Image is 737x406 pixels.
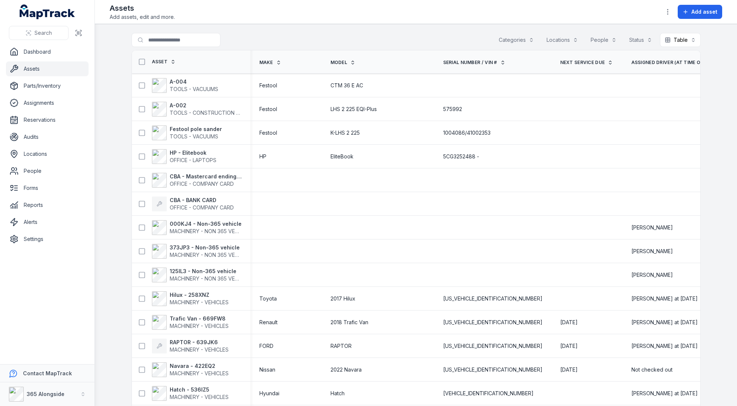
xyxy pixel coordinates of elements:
[259,390,279,397] span: Hyundai
[560,319,578,325] span: [DATE]
[170,228,252,234] span: MACHINERY - NON 365 VEHICLES
[6,44,89,59] a: Dashboard
[331,82,363,89] span: CTM 36 E AC
[331,129,360,137] span: K-LHS 2 225
[170,78,218,85] strong: A-004
[152,173,242,188] a: CBA - Mastercard ending 4187OFFICE - COMPANY CARD
[560,366,578,373] time: 20/08/2025, 8:00:00 am
[152,362,229,377] a: Navara - 422EQ2MACHINERY - VEHICLES
[170,291,229,299] strong: Hilux - 258XNZ
[259,82,277,89] span: Festool
[170,173,242,180] strong: CBA - Mastercard ending 4187
[170,86,218,92] span: TOOLS - VACUUMS
[259,105,277,113] span: Festool
[152,220,242,235] a: 000KJ4 - Non-365 vehicleMACHINERY - NON 365 VEHICLES
[631,366,673,373] span: Not checked out
[34,29,52,37] span: Search
[560,366,578,373] span: [DATE]
[631,60,726,66] span: Assigned Driver (At time of import)
[9,26,69,40] button: Search
[6,147,89,161] a: Locations
[631,271,673,279] span: [PERSON_NAME]
[170,252,252,258] span: MACHINERY - NON 365 VEHICLES
[631,60,734,66] a: Assigned Driver (At time of import)
[443,60,497,66] span: Serial Number / VIN #
[259,129,277,137] span: Festool
[110,3,175,13] h2: Assets
[259,60,281,66] a: Make
[170,299,229,305] span: MACHINERY - VEHICLES
[170,362,229,370] strong: Navara - 422EQ2
[20,4,75,19] a: MapTrack
[331,60,348,66] span: Model
[110,13,175,21] span: Add assets, edit and more.
[331,105,377,113] span: LHS 2 225 EQI-Plus
[170,133,218,140] span: TOOLS - VACUUMS
[170,346,229,353] span: MACHINERY - VEHICLES
[331,366,362,373] span: 2022 Navara
[631,390,698,397] span: [PERSON_NAME] at [DATE]
[443,319,542,326] span: [US_VEHICLE_IDENTIFICATION_NUMBER]
[170,268,242,275] strong: 125IL3 - Non-365 vehicle
[170,275,252,282] span: MACHINERY - NON 365 VEHICLES
[152,102,242,117] a: A-002TOOLS - CONSTRUCTION GENERAL (ACRO PROPS, HAND TOOLS, ETC)
[331,390,345,397] span: Hatch
[6,198,89,212] a: Reports
[259,60,273,66] span: Make
[152,59,176,65] a: Asset
[586,33,621,47] button: People
[631,342,698,350] span: [PERSON_NAME] at [DATE]
[678,5,722,19] button: Add asset
[631,295,698,302] span: [PERSON_NAME] at [DATE]
[170,157,216,163] span: OFFICE - LAPTOPS
[331,153,353,160] span: EliteBook
[6,164,89,178] a: People
[660,33,701,47] button: Table
[259,153,266,160] span: HP
[631,248,673,255] span: [PERSON_NAME]
[443,129,491,137] span: 1004086/41002353
[443,295,542,302] span: [US_VEHICLE_IDENTIFICATION_NUMBER]
[170,204,234,211] span: OFFICE - COMPANY CARD
[152,149,216,164] a: HP - ElitebookOFFICE - LAPTOPS
[259,342,273,350] span: FORD
[170,181,234,187] span: OFFICE - COMPANY CARD
[6,130,89,144] a: Audits
[624,33,657,47] button: Status
[170,323,229,329] span: MACHINERY - VEHICLES
[331,295,355,302] span: 2017 Hilux
[6,61,89,76] a: Assets
[170,110,348,116] span: TOOLS - CONSTRUCTION GENERAL (ACRO PROPS, HAND TOOLS, ETC)
[560,319,578,326] time: 27/09/2025, 10:00:00 pm
[170,315,229,322] strong: Trafic Van - 669FW8
[152,78,218,93] a: A-004TOOLS - VACUUMS
[152,268,242,282] a: 125IL3 - Non-365 vehicleMACHINERY - NON 365 VEHICLES
[152,386,229,401] a: Hatch - 536IZ5MACHINERY - VEHICLES
[6,232,89,246] a: Settings
[443,105,462,113] span: 575992
[170,197,234,204] strong: CBA - BANK CARD
[6,113,89,127] a: Reservations
[27,391,64,397] strong: 365 Alongside
[259,319,278,326] span: Renault
[494,33,539,47] button: Categories
[170,125,222,133] strong: Festool pole sander
[631,319,698,326] span: [PERSON_NAME] at [DATE]
[443,153,479,160] span: 5CG3252488 -
[152,244,242,259] a: 373JP3 - Non-365 vehicleMACHINERY - NON 365 VEHICLES
[443,342,542,350] span: [US_VEHICLE_IDENTIFICATION_NUMBER]
[6,78,89,93] a: Parts/Inventory
[170,394,229,400] span: MACHINERY - VEHICLES
[560,343,578,349] span: [DATE]
[259,295,277,302] span: Toyota
[560,342,578,350] time: 01/04/2026, 8:00:00 am
[170,220,242,228] strong: 000KJ4 - Non-365 vehicle
[443,366,542,373] span: [US_VEHICLE_IDENTIFICATION_NUMBER]
[331,342,352,350] span: RAPTOR
[152,291,229,306] a: Hilux - 258XNZMACHINERY - VEHICLES
[170,244,242,251] strong: 373JP3 - Non-365 vehicle
[152,315,229,330] a: Trafic Van - 669FW8MACHINERY - VEHICLES
[6,181,89,195] a: Forms
[170,339,229,346] strong: RAPTOR - 639JK6
[152,125,222,140] a: Festool pole sanderTOOLS - VACUUMS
